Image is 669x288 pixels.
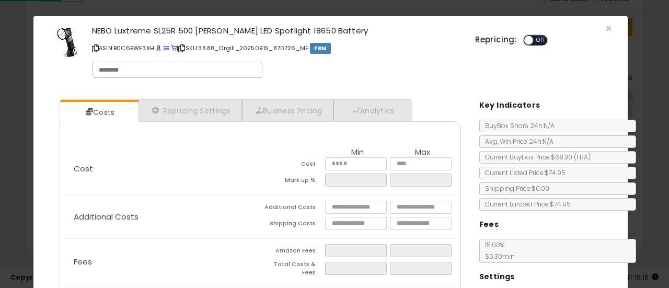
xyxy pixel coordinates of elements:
[325,148,390,157] th: Min
[171,44,177,52] a: Your listing only
[260,244,325,260] td: Amazon Fees
[605,21,612,36] span: ×
[480,200,571,209] span: Current Landed Price: $74.95
[574,153,591,162] span: ( FBA )
[480,153,591,162] span: Current Buybox Price:
[479,270,515,283] h5: Settings
[156,44,162,52] a: BuyBox page
[139,100,242,121] a: Repricing Settings
[65,213,260,221] p: Additional Costs
[333,100,411,121] a: Analytics
[260,201,325,217] td: Additional Costs
[92,27,459,34] h3: NEBO Luxtreme SL25R 500 [PERSON_NAME] LED Spotlight 18650 Battery
[479,99,540,112] h5: Key Indicators
[242,100,333,121] a: Business Pricing
[260,157,325,174] td: Cost
[260,217,325,233] td: Shipping Costs
[65,258,260,266] p: Fees
[480,184,549,193] span: Shipping Price: $0.00
[65,165,260,173] p: Cost
[164,44,169,52] a: All offer listings
[57,27,79,58] img: 41eAaeuKUtL._SL60_.jpg
[551,153,591,162] span: $68.30
[60,102,137,123] a: Costs
[310,43,331,54] span: FBM
[475,36,517,44] h5: Repricing:
[479,218,499,231] h5: Fees
[480,252,515,261] span: $0.30 min
[260,174,325,190] td: Mark up %
[480,240,515,261] span: 15.00 %
[390,148,455,157] th: Max
[260,260,325,280] td: Total Costs & Fees
[92,40,459,56] p: ASIN: B0C6BWF3XH | SKU: 38.88_Orgill_20250915_870726_MF
[480,137,553,146] span: Avg. Win Price 24h: N/A
[480,168,566,177] span: Current Listed Price: $74.95
[533,36,549,45] span: OFF
[480,121,555,130] span: BuyBox Share 24h: N/A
